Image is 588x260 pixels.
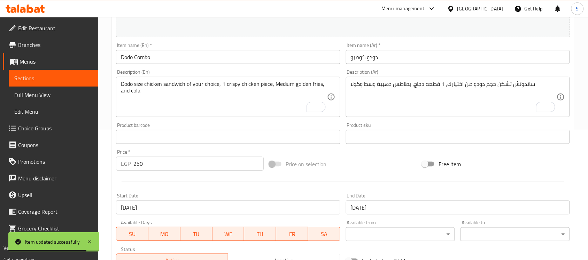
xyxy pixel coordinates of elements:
a: Grocery Checklist [3,220,98,237]
input: Please enter product sku [346,130,570,144]
div: [GEOGRAPHIC_DATA] [457,5,503,13]
span: Free item [439,160,461,168]
span: Coverage Report [18,208,93,216]
button: WE [212,227,245,241]
span: SA [311,229,338,239]
input: Please enter product barcode [116,130,340,144]
span: Edit Restaurant [18,24,93,32]
a: Edit Menu [9,103,98,120]
p: EGP [121,160,131,168]
input: Please enter price [133,157,264,171]
span: Coupons [18,141,93,149]
a: Edit Restaurant [3,20,98,36]
a: Sections [9,70,98,87]
button: FR [276,227,308,241]
a: Coupons [3,137,98,153]
span: Grocery Checklist [18,224,93,233]
a: Promotions [3,153,98,170]
div: Menu-management [382,5,425,13]
span: TU [183,229,210,239]
a: Coverage Report [3,203,98,220]
input: Enter name Ar [346,50,570,64]
button: SA [308,227,340,241]
button: MO [148,227,180,241]
span: Choice Groups [18,124,93,132]
button: TU [180,227,212,241]
a: Menus [3,53,98,70]
span: Upsell [18,191,93,199]
span: SU [119,229,146,239]
textarea: To enrich screen reader interactions, please activate Accessibility in Grammarly extension settings [121,81,327,114]
input: Enter name En [116,50,340,64]
span: TH [247,229,273,239]
a: Upsell [3,187,98,203]
span: WE [215,229,242,239]
div: Item updated successfully [25,238,80,246]
span: Edit Menu [14,107,93,116]
span: Menus [20,57,93,66]
button: SU [116,227,148,241]
span: Full Menu View [14,91,93,99]
span: Promotions [18,157,93,166]
span: Price on selection [286,160,327,168]
button: TH [244,227,276,241]
span: Branches [18,41,93,49]
a: Branches [3,36,98,53]
div: ​ [461,227,570,241]
span: FR [279,229,305,239]
span: Menu disclaimer [18,174,93,182]
a: Menu disclaimer [3,170,98,187]
span: Sections [14,74,93,82]
textarea: To enrich screen reader interactions, please activate Accessibility in Grammarly extension settings [351,81,557,114]
div: ​ [346,227,455,241]
a: Choice Groups [3,120,98,137]
span: S [576,5,579,13]
a: Full Menu View [9,87,98,103]
span: Version: [3,243,21,252]
span: MO [151,229,178,239]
